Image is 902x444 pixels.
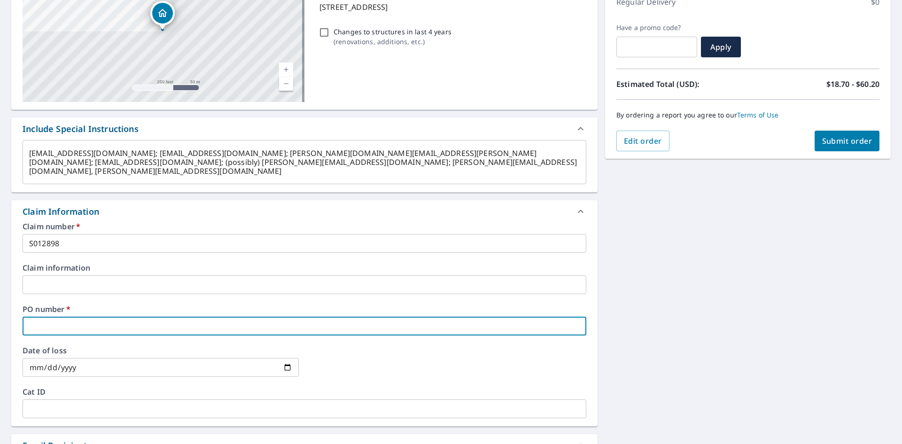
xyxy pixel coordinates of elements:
[11,200,598,223] div: Claim Information
[23,205,99,218] div: Claim Information
[23,223,586,230] label: Claim number
[23,305,586,313] label: PO number
[624,136,662,146] span: Edit order
[815,131,880,151] button: Submit order
[334,37,451,47] p: ( renovations, additions, etc. )
[319,1,583,13] p: [STREET_ADDRESS]
[23,264,586,272] label: Claim information
[29,149,580,176] textarea: [EMAIL_ADDRESS][DOMAIN_NAME]; [EMAIL_ADDRESS][DOMAIN_NAME]; [PERSON_NAME][DOMAIN_NAME][EMAIL_ADDR...
[616,78,748,90] p: Estimated Total (USD):
[11,117,598,140] div: Include Special Instructions
[616,131,669,151] button: Edit order
[822,136,872,146] span: Submit order
[23,347,299,354] label: Date of loss
[150,1,175,30] div: Dropped pin, building 1, Residential property, 2616 34th St Des Moines, IA 50310
[23,123,139,135] div: Include Special Instructions
[708,42,733,52] span: Apply
[334,27,451,37] p: Changes to structures in last 4 years
[701,37,741,57] button: Apply
[826,78,879,90] p: $18.70 - $60.20
[616,23,697,32] label: Have a promo code?
[279,77,293,91] a: Current Level 17, Zoom Out
[23,388,586,396] label: Cat ID
[737,110,779,119] a: Terms of Use
[279,62,293,77] a: Current Level 17, Zoom In
[616,111,879,119] p: By ordering a report you agree to our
